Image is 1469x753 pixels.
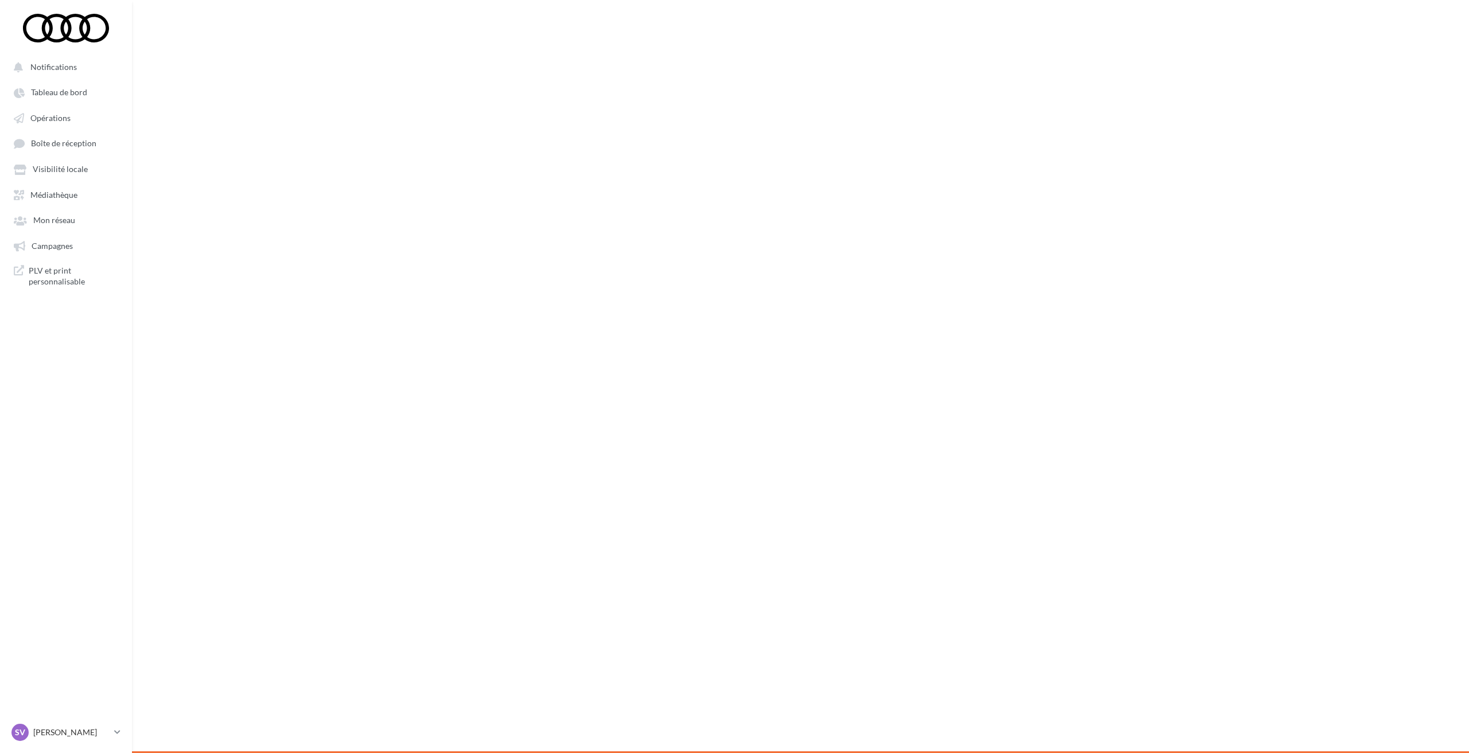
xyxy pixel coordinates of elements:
[31,139,96,149] span: Boîte de réception
[7,184,125,205] a: Médiathèque
[7,56,121,77] button: Notifications
[30,113,71,123] span: Opérations
[9,721,123,743] a: SV [PERSON_NAME]
[7,209,125,230] a: Mon réseau
[33,165,88,174] span: Visibilité locale
[7,260,125,292] a: PLV et print personnalisable
[7,158,125,179] a: Visibilité locale
[32,241,73,251] span: Campagnes
[31,88,87,97] span: Tableau de bord
[33,727,110,738] p: [PERSON_NAME]
[30,62,77,72] span: Notifications
[15,727,25,738] span: SV
[7,81,125,102] a: Tableau de bord
[33,216,75,225] span: Mon réseau
[29,265,118,287] span: PLV et print personnalisable
[7,235,125,256] a: Campagnes
[7,107,125,128] a: Opérations
[30,190,77,200] span: Médiathèque
[7,132,125,154] a: Boîte de réception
